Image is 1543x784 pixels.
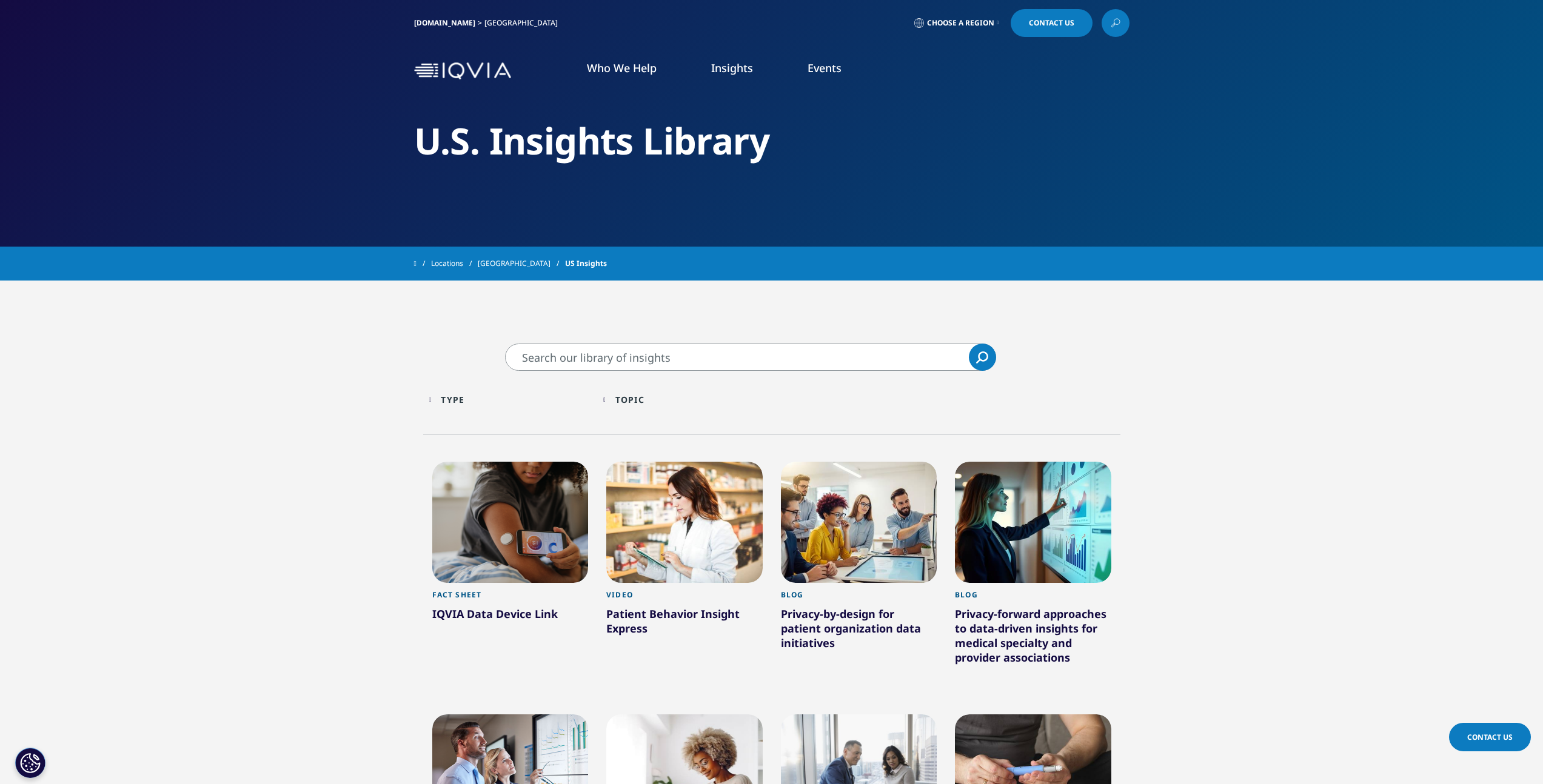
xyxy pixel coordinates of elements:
a: [DOMAIN_NAME] [414,18,475,28]
a: [GEOGRAPHIC_DATA] [478,253,565,274]
div: Blog [955,590,1111,606]
a: Search [969,344,996,371]
div: Topic facet. [615,394,644,405]
button: Cookie-instellingen [15,748,45,778]
nav: Primary [516,42,1130,99]
div: Blog [781,590,937,606]
a: Contact Us [1449,723,1531,751]
a: Insights [711,61,753,75]
a: Blog Privacy-forward approaches to data-driven insights for medical specialty and provider associ... [955,583,1111,696]
span: Contact Us [1467,732,1513,742]
input: Search [505,344,996,371]
a: Who We Help [587,61,657,75]
span: US Insights [565,253,607,274]
h2: U.S. Insights Library [414,118,1130,164]
div: [GEOGRAPHIC_DATA] [484,18,563,28]
a: Video Patient Behavior Insight Express [606,583,763,667]
div: Patient Behavior Insight Express [606,606,763,640]
div: Video [606,590,763,606]
a: Fact Sheet IQVIA Data Device Link [432,583,589,653]
svg: Search [976,351,988,364]
div: IQVIA Data Device Link [432,606,589,626]
a: Contact Us [1011,9,1093,37]
div: Privacy-forward approaches to data-driven insights for medical specialty and provider associations [955,606,1111,669]
div: Type facet. [441,394,464,405]
span: Choose a Region [927,18,994,28]
span: Contact Us [1029,19,1074,27]
div: Privacy-by-design for patient organization data initiatives [781,606,937,655]
div: Fact Sheet [432,590,589,606]
a: Blog Privacy-by-design for patient organization data initiatives [781,583,937,682]
img: IQVIA Healthcare Information Technology and Pharma Clinical Research Company [414,62,511,80]
a: Events [808,61,842,75]
a: Locations [431,253,478,274]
